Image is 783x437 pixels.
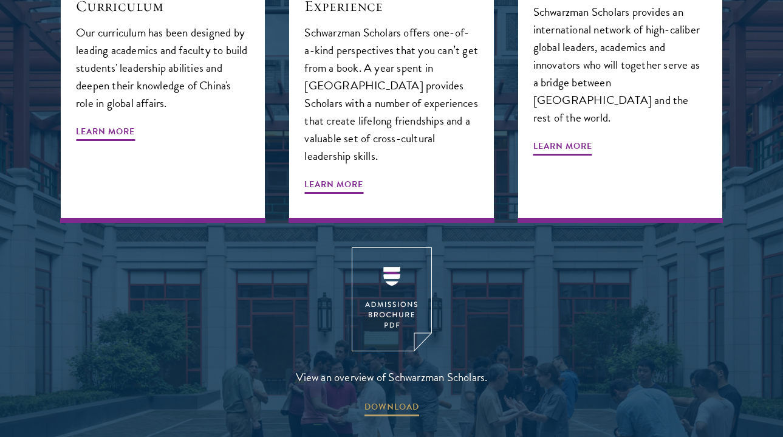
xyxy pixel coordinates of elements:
span: DOWNLOAD [364,399,419,418]
span: Learn More [304,177,363,196]
span: View an overview of Schwarzman Scholars. [296,367,488,387]
a: View an overview of Schwarzman Scholars. DOWNLOAD [296,247,488,418]
p: Schwarzman Scholars provides an international network of high-caliber global leaders, academics a... [533,3,707,126]
p: Our curriculum has been designed by leading academics and faculty to build students' leadership a... [76,24,250,112]
p: Schwarzman Scholars offers one-of-a-kind perspectives that you can’t get from a book. A year spen... [304,24,478,165]
span: Learn More [533,139,592,157]
span: Learn More [76,124,135,143]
